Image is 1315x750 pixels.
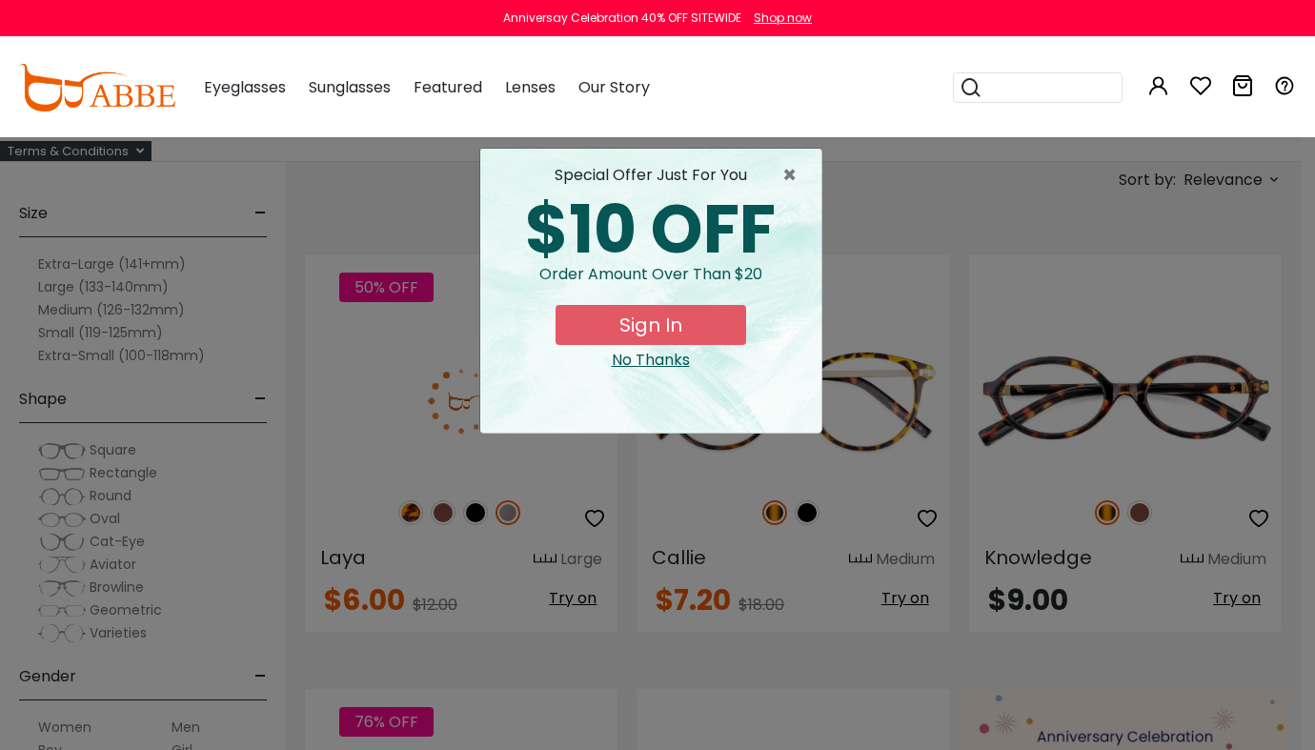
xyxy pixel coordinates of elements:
[782,164,806,187] span: ×
[496,164,806,187] div: special offer just for you
[744,10,812,26] a: Shop now
[19,64,175,111] img: abbeglasses.com
[505,76,556,98] span: Lenses
[309,76,391,98] span: Sunglasses
[496,263,806,305] div: Order amount over than $20
[496,196,806,263] div: $10 OFF
[578,76,650,98] span: Our Story
[754,10,812,27] div: Shop now
[503,10,741,27] div: Anniversay Celebration 40% OFF SITEWIDE
[782,164,806,187] button: Close
[204,76,286,98] span: Eyeglasses
[496,349,806,372] div: Close
[556,305,746,345] button: Sign In
[414,76,482,98] span: Featured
